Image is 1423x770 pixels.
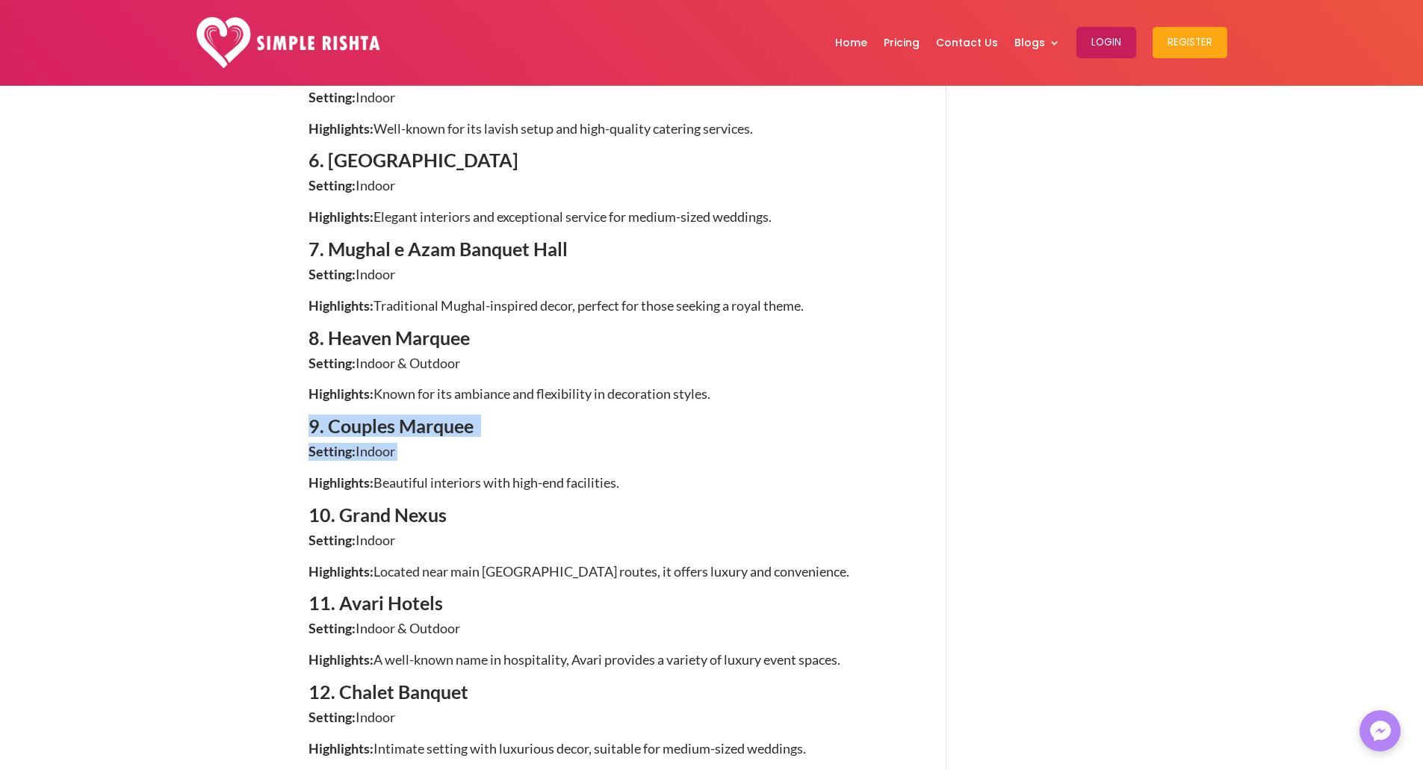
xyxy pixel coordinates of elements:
[309,385,373,402] span: Highlights:
[373,120,753,137] span: Well-known for its lavish setup and high-quality catering services.
[309,208,373,225] span: Highlights:
[309,326,470,349] span: 8. Heaven Marquee
[1365,716,1395,746] img: Messenger
[1153,4,1227,81] a: Register
[309,237,568,260] span: 7. Mughal e Azam Banquet Hall
[309,503,447,526] span: 10. Grand Nexus
[373,651,840,668] span: A well-known name in hospitality, Avari provides a variety of luxury event spaces.
[309,740,373,757] span: Highlights:
[309,89,356,105] span: Setting:
[356,355,460,371] span: Indoor & Outdoor
[309,563,373,580] span: Highlights:
[309,474,373,491] span: Highlights:
[373,474,619,491] span: Beautiful interiors with high-end facilities.
[309,415,474,437] span: 9. Couples Marquee
[373,208,772,225] span: Elegant interiors and exceptional service for medium-sized weddings.
[1076,4,1136,81] a: Login
[309,592,443,614] span: 11. Avari Hotels
[356,266,395,282] span: Indoor
[356,620,460,636] span: Indoor & Outdoor
[309,620,356,636] span: Setting:
[356,89,395,105] span: Indoor
[309,443,356,459] span: Setting:
[373,297,804,314] span: Traditional Mughal-inspired decor, perfect for those seeking a royal theme.
[309,651,373,668] span: Highlights:
[309,709,356,725] span: Setting:
[309,177,356,193] span: Setting:
[373,563,849,580] span: Located near main [GEOGRAPHIC_DATA] routes, it offers luxury and convenience.
[1076,27,1136,58] button: Login
[356,532,395,548] span: Indoor
[309,532,356,548] span: Setting:
[835,4,867,81] a: Home
[936,4,998,81] a: Contact Us
[1153,27,1227,58] button: Register
[1014,4,1060,81] a: Blogs
[309,266,356,282] span: Setting:
[309,355,356,371] span: Setting:
[356,177,395,193] span: Indoor
[356,709,395,725] span: Indoor
[884,4,920,81] a: Pricing
[373,385,710,402] span: Known for its ambiance and flexibility in decoration styles.
[309,120,373,137] span: Highlights:
[373,740,806,757] span: Intimate setting with luxurious decor, suitable for medium-sized weddings.
[309,680,468,703] span: 12. Chalet Banquet
[356,443,395,459] span: Indoor
[309,149,518,171] span: 6. [GEOGRAPHIC_DATA]
[309,297,373,314] span: Highlights:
